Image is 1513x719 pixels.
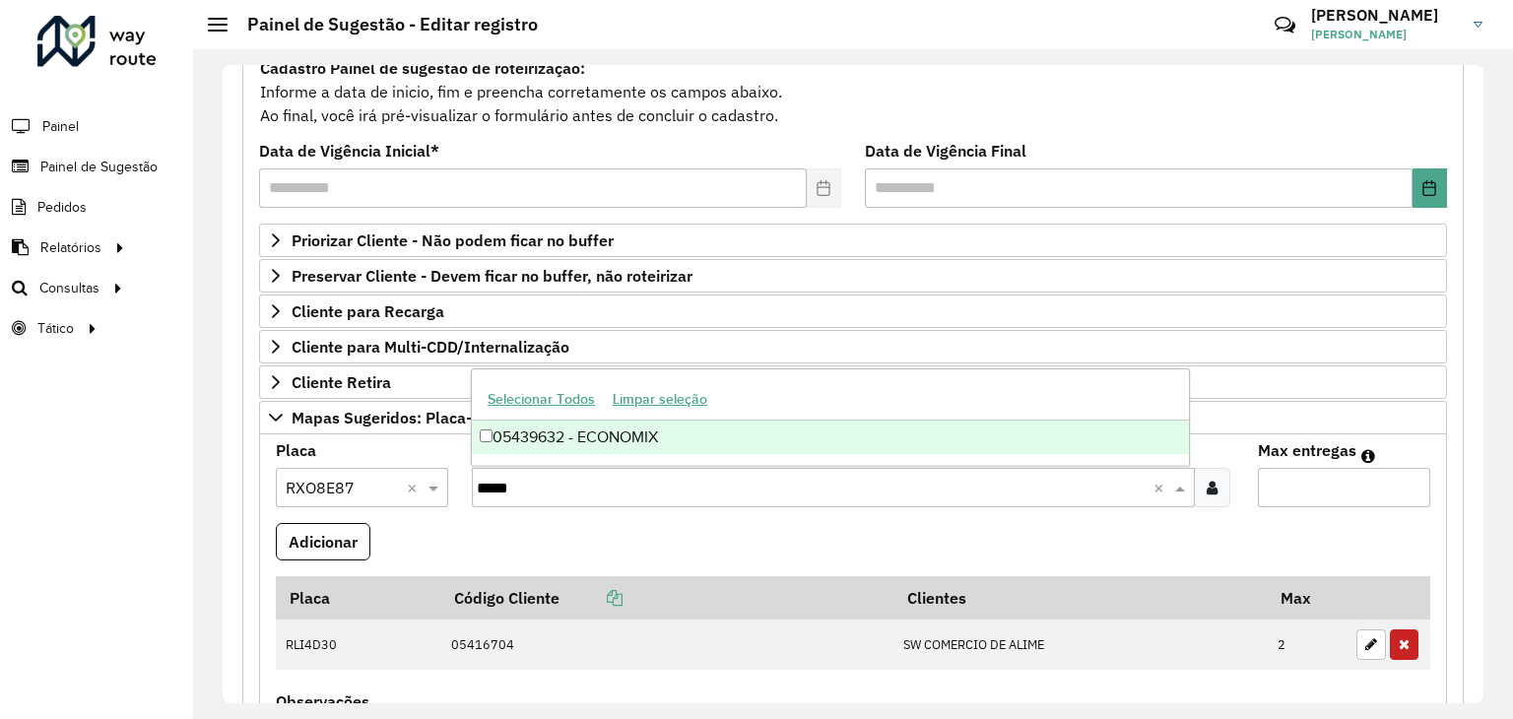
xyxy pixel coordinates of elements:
a: Cliente para Multi-CDD/Internalização [259,330,1447,363]
ng-dropdown-panel: Options list [471,368,1190,466]
label: Data de Vigência Final [865,139,1026,163]
th: Max [1268,576,1347,619]
h3: [PERSON_NAME] [1311,6,1459,25]
td: 2 [1268,619,1347,670]
a: Mapas Sugeridos: Placa-Cliente [259,401,1447,434]
button: Adicionar [276,523,370,560]
strong: Cadastro Painel de sugestão de roteirização: [260,58,585,78]
button: Choose Date [1413,168,1447,208]
div: 05439632 - ECONOMIX [472,421,1189,454]
span: Clear all [407,476,424,499]
span: Tático [37,318,74,339]
span: Mapas Sugeridos: Placa-Cliente [292,410,523,425]
label: Observações [276,689,369,713]
a: Cliente para Recarga [259,294,1447,328]
td: 05416704 [441,619,893,670]
span: Pedidos [37,197,87,218]
th: Placa [276,576,441,619]
label: Data de Vigência Inicial [259,139,439,163]
span: Priorizar Cliente - Não podem ficar no buffer [292,232,614,248]
label: Max entregas [1258,438,1356,462]
span: Preservar Cliente - Devem ficar no buffer, não roteirizar [292,268,692,284]
label: Placa [276,438,316,462]
span: [PERSON_NAME] [1311,26,1459,43]
button: Selecionar Todos [479,384,604,415]
a: Cliente Retira [259,365,1447,399]
a: Contato Rápido [1264,4,1306,46]
span: Clear all [1153,476,1170,499]
span: Relatórios [40,237,101,258]
a: Priorizar Cliente - Não podem ficar no buffer [259,224,1447,257]
div: Informe a data de inicio, fim e preencha corretamente os campos abaixo. Ao final, você irá pré-vi... [259,55,1447,128]
h2: Painel de Sugestão - Editar registro [228,14,538,35]
a: Preservar Cliente - Devem ficar no buffer, não roteirizar [259,259,1447,293]
button: Limpar seleção [604,384,716,415]
span: Consultas [39,278,99,298]
em: Máximo de clientes que serão colocados na mesma rota com os clientes informados [1361,448,1375,464]
a: Copiar [559,588,623,608]
span: Painel de Sugestão [40,157,158,177]
td: SW COMERCIO DE ALIME [893,619,1268,670]
th: Clientes [893,576,1268,619]
td: RLI4D30 [276,619,441,670]
span: Painel [42,116,79,137]
span: Cliente para Recarga [292,303,444,319]
span: Cliente para Multi-CDD/Internalização [292,339,569,355]
span: Cliente Retira [292,374,391,390]
th: Código Cliente [441,576,893,619]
